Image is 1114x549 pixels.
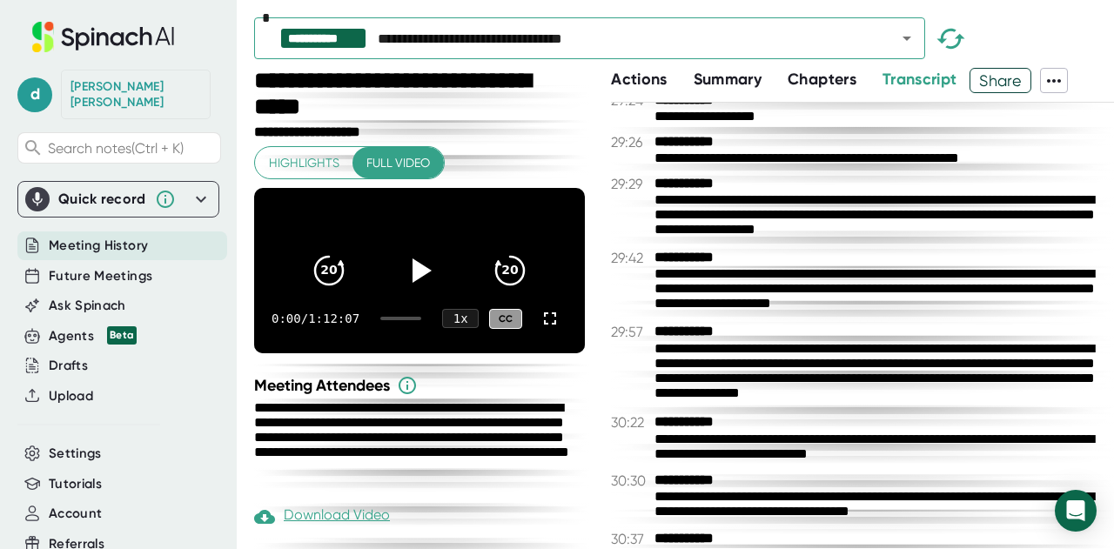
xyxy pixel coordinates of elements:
[694,70,762,89] span: Summary
[352,147,444,179] button: Full video
[269,152,339,174] span: Highlights
[788,68,856,91] button: Chapters
[611,472,650,489] span: 30:30
[611,324,650,340] span: 29:57
[49,386,93,406] button: Upload
[49,326,137,346] button: Agents Beta
[611,134,650,151] span: 29:26
[970,65,1030,96] span: Share
[17,77,52,112] span: d
[895,26,919,50] button: Open
[694,68,762,91] button: Summary
[882,68,957,91] button: Transcript
[58,191,146,208] div: Quick record
[970,68,1031,93] button: Share
[366,152,430,174] span: Full video
[48,140,184,157] span: Search notes (Ctrl + K)
[70,79,201,110] div: Danny Drees
[49,326,137,346] div: Agents
[788,70,856,89] span: Chapters
[272,311,359,325] div: 0:00 / 1:12:07
[49,444,102,464] button: Settings
[49,474,102,494] button: Tutorials
[611,414,650,431] span: 30:22
[49,236,148,256] button: Meeting History
[442,309,479,328] div: 1 x
[254,506,390,527] div: Download Video
[49,296,126,316] button: Ask Spinach
[255,147,353,179] button: Highlights
[882,70,957,89] span: Transcript
[49,266,152,286] button: Future Meetings
[611,70,667,89] span: Actions
[611,531,650,547] span: 30:37
[611,176,650,192] span: 29:29
[49,504,102,524] button: Account
[254,375,589,396] div: Meeting Attendees
[611,250,650,266] span: 29:42
[49,356,88,376] button: Drafts
[611,68,667,91] button: Actions
[489,309,522,329] div: CC
[107,326,137,345] div: Beta
[1055,490,1097,532] div: Open Intercom Messenger
[25,182,211,217] div: Quick record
